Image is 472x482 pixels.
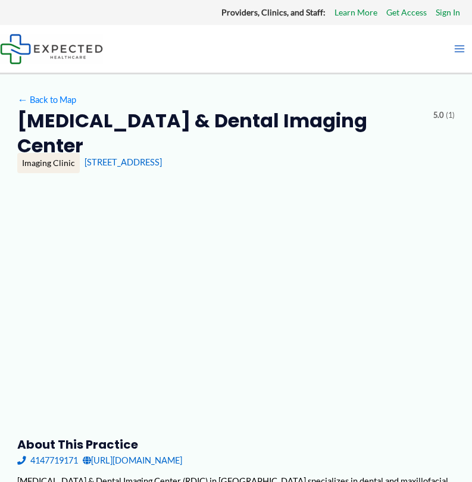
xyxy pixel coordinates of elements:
[17,452,78,468] a: 4147719171
[17,437,455,452] h3: About this practice
[85,157,162,167] a: [STREET_ADDRESS]
[17,92,76,108] a: ←Back to Map
[436,5,460,20] a: Sign In
[17,153,80,173] div: Imaging Clinic
[386,5,427,20] a: Get Access
[335,5,377,20] a: Learn More
[446,108,455,123] span: (1)
[17,108,424,158] h2: [MEDICAL_DATA] & Dental Imaging Center
[17,95,28,105] span: ←
[433,108,443,123] span: 5.0
[221,7,326,17] strong: Providers, Clinics, and Staff:
[447,36,472,61] button: Main menu toggle
[83,452,182,468] a: [URL][DOMAIN_NAME]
